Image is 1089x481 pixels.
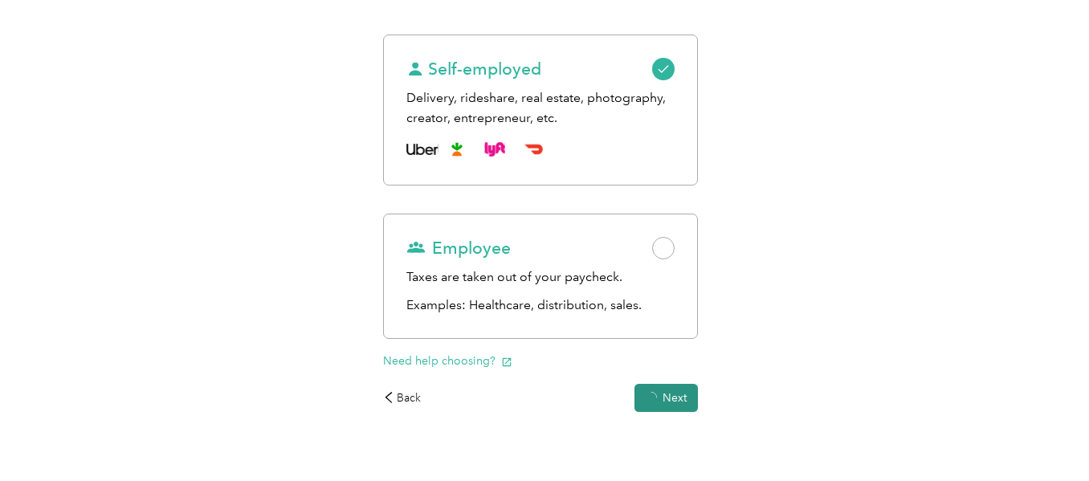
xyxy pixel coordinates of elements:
div: Taxes are taken out of your paycheck. [406,267,675,287]
div: Delivery, rideshare, real estate, photography, creator, entrepreneur, etc. [406,88,675,128]
span: Employee [406,237,511,259]
button: Next [634,384,698,412]
span: Self-employed [406,58,541,80]
button: Need help choosing? [383,353,512,369]
p: Examples: Healthcare, distribution, sales. [406,296,675,316]
div: Back [383,389,422,406]
iframe: Everlance-gr Chat Button Frame [999,391,1089,481]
